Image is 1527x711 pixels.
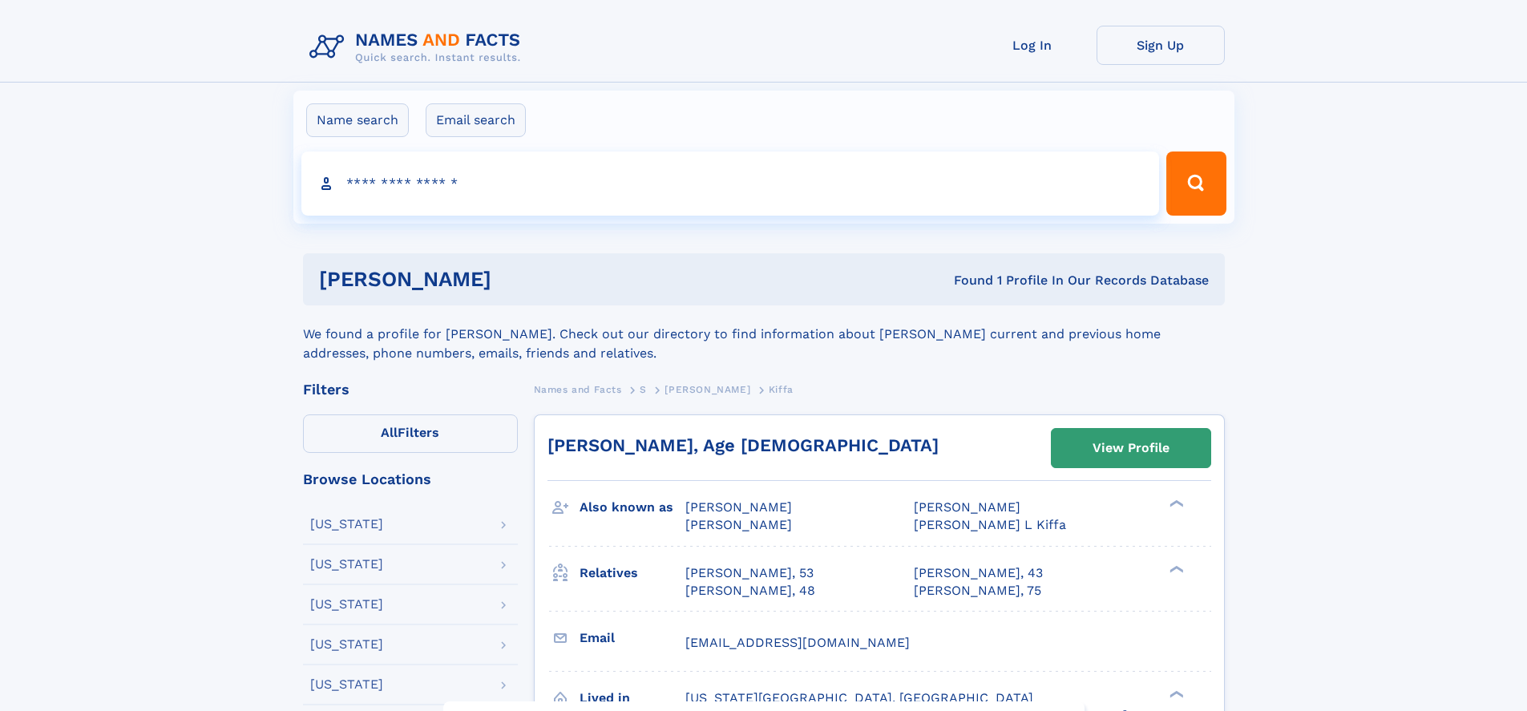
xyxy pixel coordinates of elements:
[1166,151,1226,216] button: Search Button
[722,272,1209,289] div: Found 1 Profile In Our Records Database
[968,26,1097,65] a: Log In
[301,151,1160,216] input: search input
[1093,430,1169,467] div: View Profile
[665,379,750,399] a: [PERSON_NAME]
[303,472,518,487] div: Browse Locations
[685,582,815,600] a: [PERSON_NAME], 48
[914,582,1041,600] a: [PERSON_NAME], 75
[685,635,910,650] span: [EMAIL_ADDRESS][DOMAIN_NAME]
[310,518,383,531] div: [US_STATE]
[914,517,1066,532] span: [PERSON_NAME] L Kiffa
[685,499,792,515] span: [PERSON_NAME]
[1097,26,1225,65] a: Sign Up
[1165,689,1185,699] div: ❯
[310,598,383,611] div: [US_STATE]
[580,624,685,652] h3: Email
[640,384,647,395] span: S
[310,638,383,651] div: [US_STATE]
[914,564,1043,582] a: [PERSON_NAME], 43
[426,103,526,137] label: Email search
[769,384,794,395] span: Kiffa
[534,379,622,399] a: Names and Facts
[685,517,792,532] span: [PERSON_NAME]
[381,425,398,440] span: All
[665,384,750,395] span: [PERSON_NAME]
[303,414,518,453] label: Filters
[303,26,534,69] img: Logo Names and Facts
[303,305,1225,363] div: We found a profile for [PERSON_NAME]. Check out our directory to find information about [PERSON_N...
[310,558,383,571] div: [US_STATE]
[319,269,723,289] h1: [PERSON_NAME]
[685,564,814,582] a: [PERSON_NAME], 53
[685,690,1033,705] span: [US_STATE][GEOGRAPHIC_DATA], [GEOGRAPHIC_DATA]
[547,435,939,455] a: [PERSON_NAME], Age [DEMOGRAPHIC_DATA]
[306,103,409,137] label: Name search
[303,382,518,397] div: Filters
[310,678,383,691] div: [US_STATE]
[580,560,685,587] h3: Relatives
[1165,499,1185,509] div: ❯
[640,379,647,399] a: S
[914,499,1020,515] span: [PERSON_NAME]
[1165,564,1185,574] div: ❯
[580,494,685,521] h3: Also known as
[1052,429,1210,467] a: View Profile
